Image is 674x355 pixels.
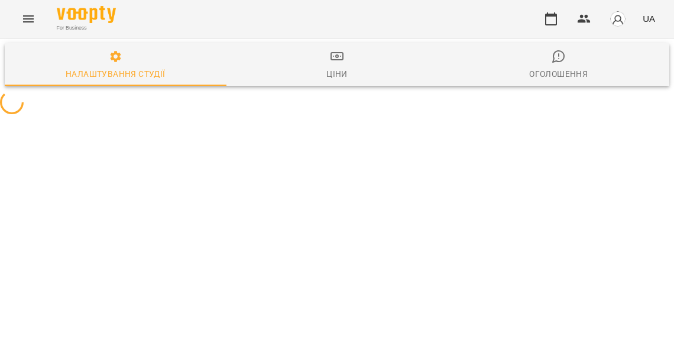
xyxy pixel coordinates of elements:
[66,67,165,81] div: Налаштування студії
[610,11,626,27] img: avatar_s.png
[643,12,655,25] span: UA
[57,24,116,32] span: For Business
[326,67,348,81] div: Ціни
[14,5,43,33] button: Menu
[57,6,116,23] img: Voopty Logo
[638,8,660,30] button: UA
[529,67,588,81] div: Оголошення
